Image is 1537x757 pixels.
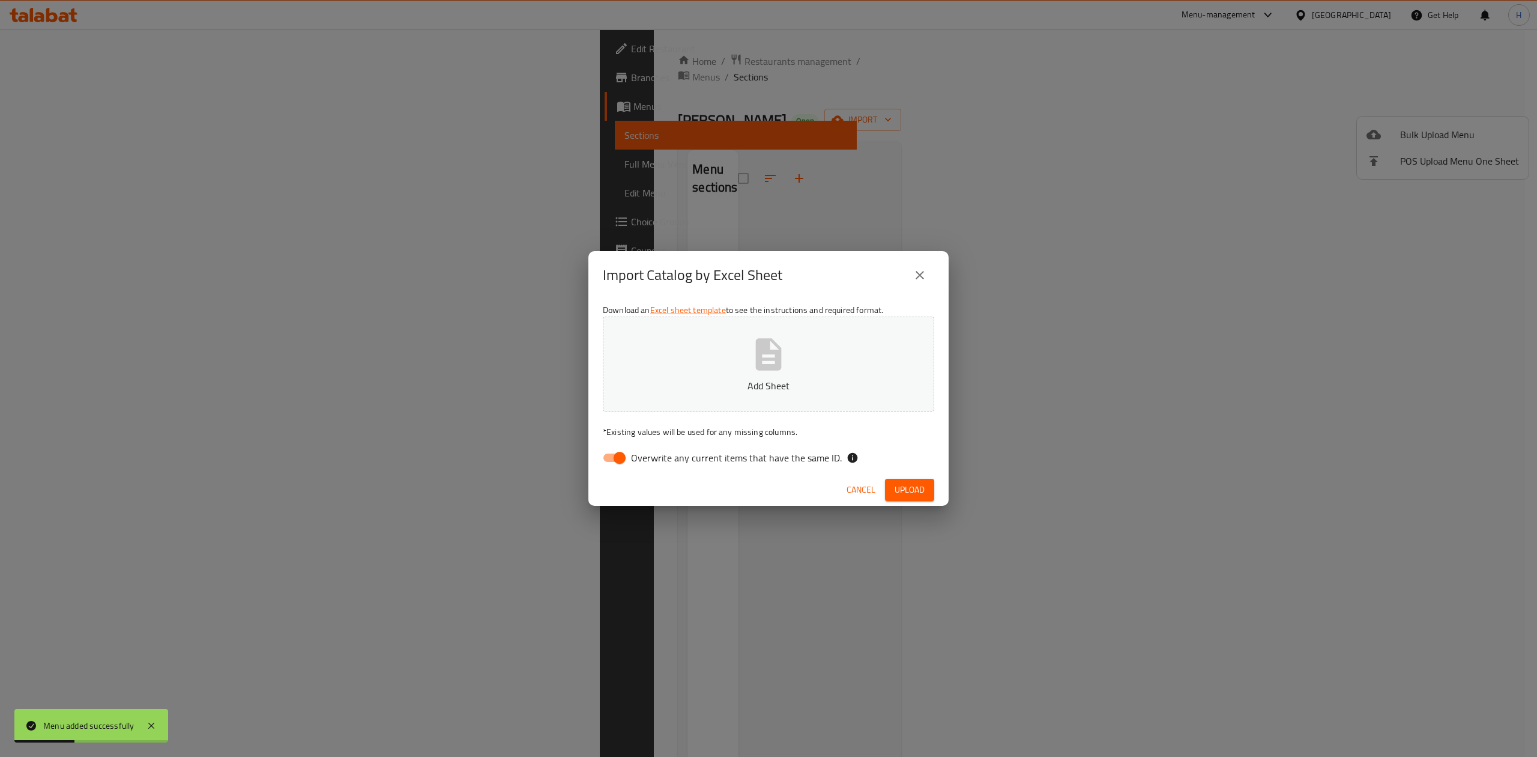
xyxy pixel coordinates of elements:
h2: Import Catalog by Excel Sheet [603,266,782,285]
button: Cancel [842,479,880,501]
button: Add Sheet [603,317,934,412]
a: Excel sheet template [650,302,726,318]
p: Add Sheet [621,378,916,393]
p: Existing values will be used for any missing columns. [603,426,934,438]
svg: If the overwrite option isn't selected, then the items that match an existing ID will be ignored ... [847,452,859,464]
span: Overwrite any current items that have the same ID. [631,451,842,465]
button: close [905,261,934,290]
div: Menu added successfully [43,719,134,732]
span: Upload [895,482,925,497]
div: Download an to see the instructions and required format. [588,299,949,473]
span: Cancel [847,482,875,497]
button: Upload [885,479,934,501]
